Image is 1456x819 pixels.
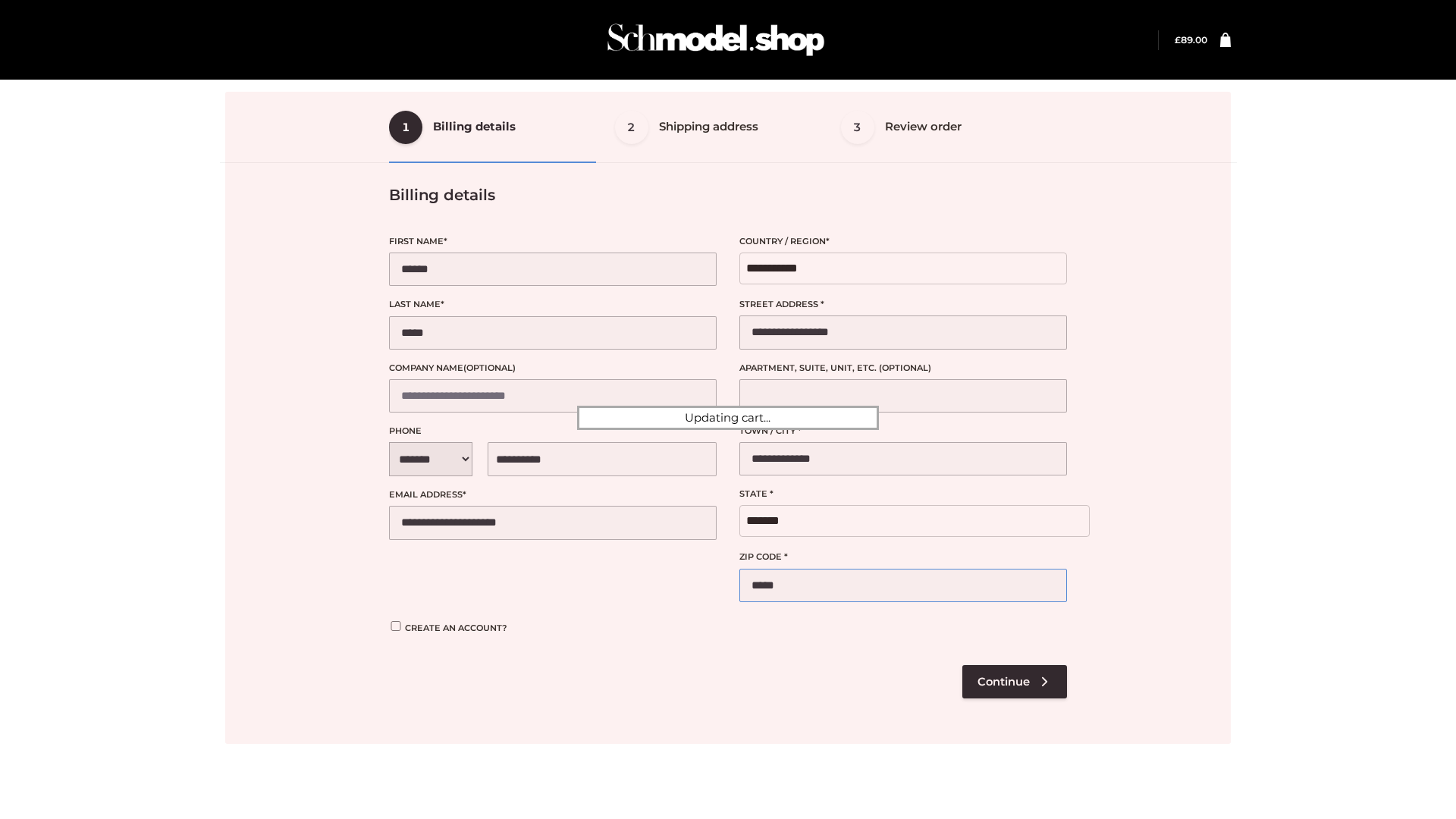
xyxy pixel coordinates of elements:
img: Schmodel Admin 964 [602,10,830,70]
bdi: 89.00 [1175,34,1207,45]
div: Updating cart... [577,406,879,430]
span: £ [1175,34,1181,45]
a: £89.00 [1175,34,1207,45]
